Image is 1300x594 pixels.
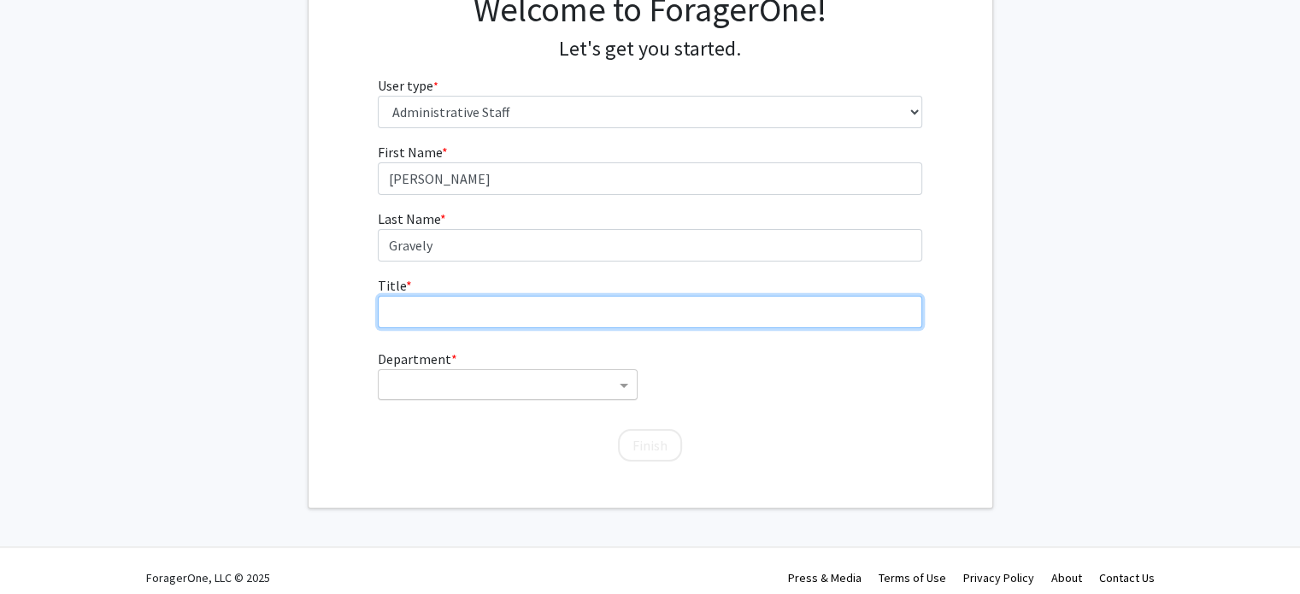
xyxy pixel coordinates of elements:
button: Finish [618,429,682,462]
label: User type [378,75,438,96]
div: Department [365,349,650,400]
h4: Let's get you started. [378,37,922,62]
a: Terms of Use [879,570,946,585]
span: First Name [378,144,442,161]
a: About [1051,570,1082,585]
a: Contact Us [1099,570,1155,585]
ng-select: Department [378,369,637,400]
a: Privacy Policy [963,570,1034,585]
a: Press & Media [788,570,862,585]
span: Title [378,277,406,294]
iframe: Chat [13,517,73,581]
span: Last Name [378,210,440,227]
